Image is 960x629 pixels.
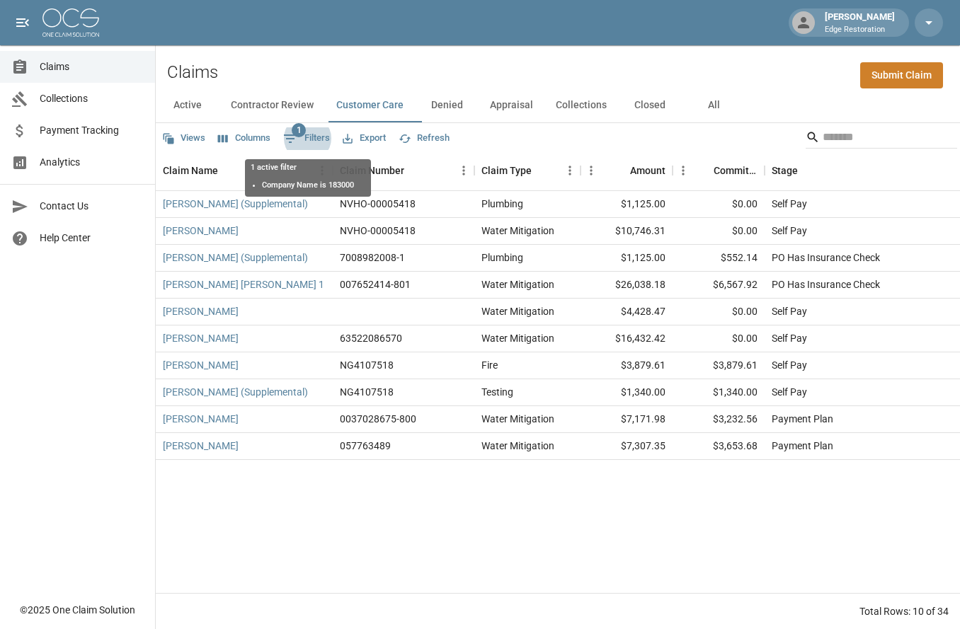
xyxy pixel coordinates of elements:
div: Self Pay [772,224,807,238]
a: [PERSON_NAME] (Supplemental) [163,385,308,399]
a: [PERSON_NAME] (Supplemental) [163,250,308,265]
div: Water Mitigation [481,224,554,238]
a: [PERSON_NAME] [163,304,239,318]
button: Refresh [395,127,453,149]
div: Plumbing [481,197,523,211]
a: [PERSON_NAME] [163,358,239,372]
div: Claim Name [163,151,218,190]
p: Edge Restoration [825,24,895,36]
div: $16,432.42 [581,325,673,352]
div: $0.00 [673,325,765,352]
div: Committed Amount [714,151,758,190]
button: Sort [404,161,424,180]
div: 1 active filter [251,162,365,191]
a: [PERSON_NAME] [163,412,239,426]
a: [PERSON_NAME] [163,331,239,345]
span: Collections [40,91,144,106]
button: Sort [218,161,238,180]
button: Menu [559,160,581,181]
button: Show filters [280,127,333,150]
div: Plumbing [481,250,523,265]
div: $0.00 [673,218,765,245]
div: 007652414-801 [340,277,411,292]
button: Menu [453,160,474,181]
div: Claim Type [481,151,532,190]
div: Search [806,126,957,151]
span: Help Center [40,231,144,246]
button: Collections [544,88,618,122]
div: Testing [481,385,513,399]
div: Water Mitigation [481,439,554,453]
div: Water Mitigation [481,304,554,318]
div: Amount [581,151,673,190]
div: $0.00 [673,191,765,218]
li: Company Name is 183000 [262,180,354,192]
div: Water Mitigation [481,331,554,345]
div: Fire [481,358,498,372]
div: Payment Plan [772,439,833,453]
button: Contractor Review [219,88,325,122]
button: Closed [618,88,682,122]
span: 1 [292,123,306,137]
a: [PERSON_NAME] [163,224,239,238]
span: Claims [40,59,144,74]
button: Customer Care [325,88,415,122]
button: Sort [610,161,630,180]
div: $0.00 [673,299,765,325]
button: Menu [581,160,602,181]
a: [PERSON_NAME] [163,439,239,453]
div: dynamic tabs [156,88,960,122]
img: ocs-logo-white-transparent.png [42,8,99,37]
button: Views [159,127,209,149]
button: Sort [798,161,818,180]
div: Self Pay [772,358,807,372]
a: [PERSON_NAME] (Supplemental) [163,197,308,211]
div: $3,653.68 [673,433,765,460]
button: Menu [673,160,694,181]
div: Water Mitigation [481,412,554,426]
span: Analytics [40,155,144,170]
div: $3,879.61 [581,352,673,379]
div: $7,307.35 [581,433,673,460]
div: NVHO-00005418 [340,197,416,211]
div: Claim Name [156,151,333,190]
div: 63522086570 [340,331,402,345]
div: $4,428.47 [581,299,673,325]
div: Self Pay [772,304,807,318]
button: Active [156,88,219,122]
div: Self Pay [772,197,807,211]
button: Appraisal [479,88,544,122]
div: © 2025 One Claim Solution [20,603,135,617]
div: PO Has Insurance Check [772,250,880,265]
div: $1,125.00 [581,191,673,218]
button: All [682,88,745,122]
div: 057763489 [340,439,391,453]
div: Self Pay [772,385,807,399]
div: Water Mitigation [481,277,554,292]
div: $6,567.92 [673,272,765,299]
div: Stage [772,151,798,190]
div: Committed Amount [673,151,765,190]
button: open drawer [8,8,37,37]
div: $10,746.31 [581,218,673,245]
div: 7008982008-1 [340,250,405,265]
div: NG4107518 [340,385,394,399]
div: $3,879.61 [673,352,765,379]
div: $3,232.56 [673,406,765,433]
button: Sort [532,161,552,180]
div: Claim Type [474,151,581,190]
a: [PERSON_NAME] [PERSON_NAME] 1 [163,277,324,292]
div: Amount [630,151,665,190]
div: PO Has Insurance Check [772,277,880,292]
div: $26,038.18 [581,272,673,299]
div: Payment Plan [772,412,833,426]
button: Export [339,127,389,149]
div: $1,340.00 [581,379,673,406]
h2: Claims [167,62,218,83]
div: $1,125.00 [581,245,673,272]
button: Select columns [215,127,274,149]
a: Submit Claim [860,62,943,88]
div: NVHO-00005418 [340,224,416,238]
span: Contact Us [40,199,144,214]
div: $7,171.98 [581,406,673,433]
